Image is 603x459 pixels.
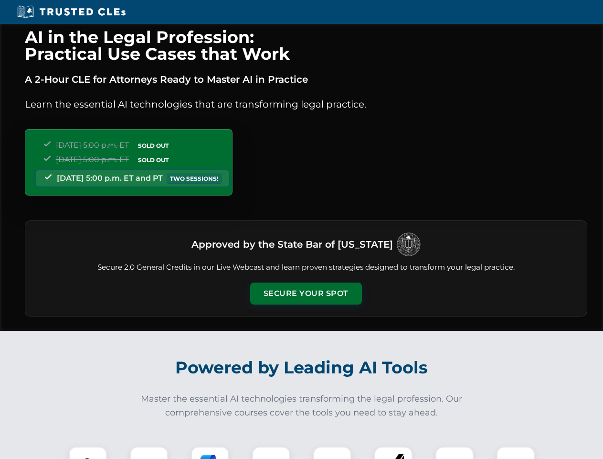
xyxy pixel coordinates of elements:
h1: AI in the Legal Profession: Practical Use Cases that Work [25,29,587,62]
span: SOLD OUT [135,155,172,165]
h2: Powered by Leading AI Tools [37,351,566,384]
span: [DATE] 5:00 p.m. ET [56,141,129,150]
img: Trusted CLEs [14,5,128,19]
p: A 2-Hour CLE for Attorneys Ready to Master AI in Practice [25,72,587,87]
span: [DATE] 5:00 p.m. ET [56,155,129,164]
p: Secure 2.0 General Credits in our Live Webcast and learn proven strategies designed to transform ... [37,262,575,273]
span: SOLD OUT [135,141,172,151]
img: Logo [397,232,421,256]
button: Secure Your Spot [250,283,362,305]
p: Master the essential AI technologies transforming the legal profession. Our comprehensive courses... [135,392,469,420]
h3: Approved by the State Bar of [US_STATE] [191,236,393,253]
p: Learn the essential AI technologies that are transforming legal practice. [25,97,587,112]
